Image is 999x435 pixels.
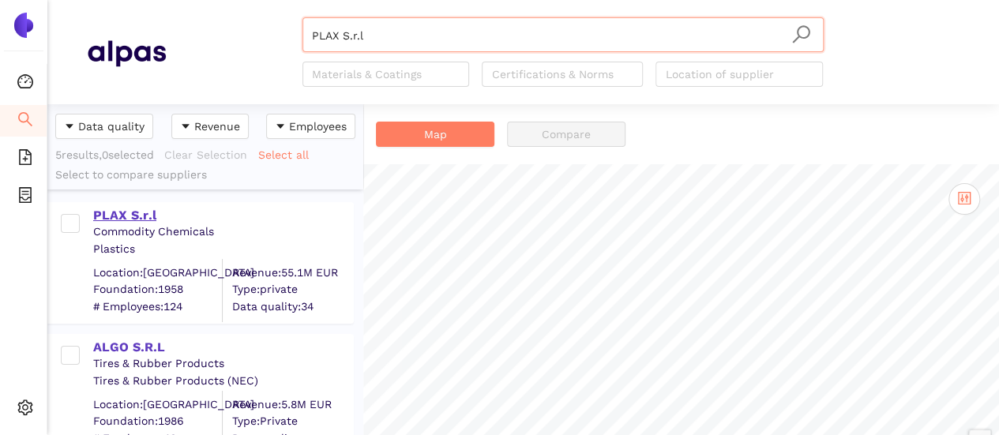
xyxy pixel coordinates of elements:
[17,106,33,137] span: search
[93,396,222,412] div: Location: [GEOGRAPHIC_DATA]
[17,68,33,99] span: dashboard
[11,13,36,38] img: Logo
[194,118,240,135] span: Revenue
[93,373,352,389] div: Tires & Rubber Products (NEC)
[93,414,222,429] span: Foundation: 1986
[232,298,352,314] span: Data quality: 34
[55,114,153,139] button: caret-downData quality
[424,126,447,143] span: Map
[55,167,355,183] div: Select to compare suppliers
[258,146,309,163] span: Select all
[180,121,191,133] span: caret-down
[257,142,319,167] button: Select all
[17,394,33,426] span: setting
[55,148,154,161] span: 5 results, 0 selected
[17,144,33,175] span: file-add
[93,224,352,240] div: Commodity Chemicals
[93,298,222,314] span: # Employees: 124
[275,121,286,133] span: caret-down
[87,33,166,73] img: Homepage
[232,414,352,429] span: Type: Private
[93,242,352,257] div: Plastics
[93,339,352,356] div: ALGO S.R.L
[17,182,33,213] span: container
[93,207,352,224] div: PLAX S.r.l
[163,142,257,167] button: Clear Selection
[93,264,222,280] div: Location: [GEOGRAPHIC_DATA]
[266,114,355,139] button: caret-downEmployees
[93,356,352,372] div: Tires & Rubber Products
[232,282,352,298] span: Type: private
[78,118,145,135] span: Data quality
[93,282,222,298] span: Foundation: 1958
[64,121,75,133] span: caret-down
[289,118,347,135] span: Employees
[791,24,811,44] span: search
[232,264,352,280] div: Revenue: 55.1M EUR
[232,396,352,412] div: Revenue: 5.8M EUR
[376,122,494,147] button: Map
[957,191,971,205] span: control
[171,114,249,139] button: caret-downRevenue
